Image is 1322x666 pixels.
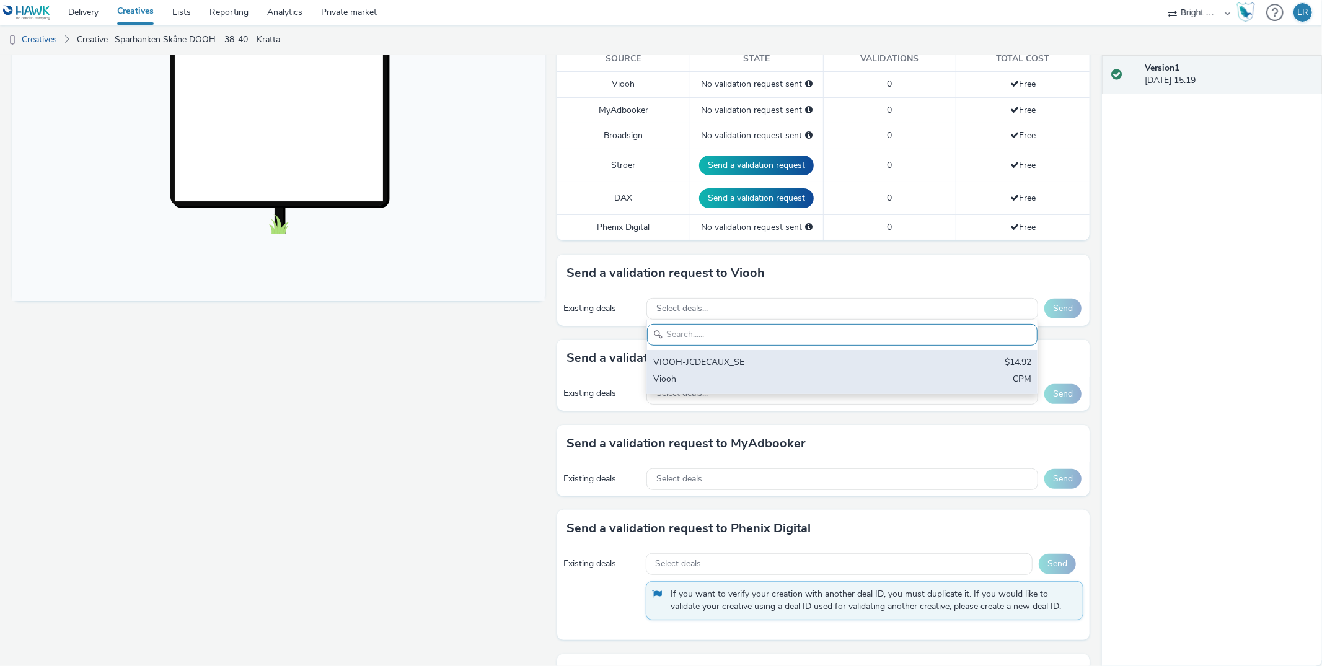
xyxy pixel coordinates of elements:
[805,221,813,234] div: Please select a deal below and click on Send to send a validation request to Phenix Digital.
[557,46,690,72] th: Source
[1297,3,1308,22] div: LR
[699,156,814,175] button: Send a validation request
[557,97,690,123] td: MyAdbooker
[566,349,790,367] h3: Send a validation request to Broadsign
[656,304,708,314] span: Select deals...
[656,559,707,569] span: Select deals...
[805,104,813,116] div: Please select a deal below and click on Send to send a validation request to MyAdbooker.
[1236,2,1260,22] a: Hawk Academy
[563,473,640,485] div: Existing deals
[1044,299,1082,318] button: Send
[1010,192,1036,204] span: Free
[1039,554,1076,574] button: Send
[6,34,19,46] img: dooh
[697,129,817,142] div: No validation request sent
[956,46,1090,72] th: Total cost
[563,558,640,570] div: Existing deals
[1145,62,1312,87] div: [DATE] 15:19
[697,78,817,90] div: No validation request sent
[1145,62,1179,74] strong: Version 1
[1010,78,1036,90] span: Free
[1044,469,1082,489] button: Send
[697,221,817,234] div: No validation request sent
[1044,384,1082,404] button: Send
[653,356,903,370] div: VIOOH-JCDECAUX_SE
[1013,373,1031,387] div: CPM
[887,221,892,233] span: 0
[823,46,956,72] th: Validations
[671,588,1070,613] span: If you want to verify your creation with another deal ID, you must duplicate it. If you would lik...
[566,434,806,453] h3: Send a validation request to MyAdbooker
[887,192,892,204] span: 0
[566,519,811,538] h3: Send a validation request to Phenix Digital
[647,324,1038,346] input: Search......
[697,104,817,116] div: No validation request sent
[1010,159,1036,171] span: Free
[3,5,51,20] img: undefined Logo
[805,78,813,90] div: Please select a deal below and click on Send to send a validation request to Viooh.
[557,149,690,182] td: Stroer
[805,129,813,142] div: Please select a deal below and click on Send to send a validation request to Broadsign.
[1236,2,1255,22] img: Hawk Academy
[1010,221,1036,233] span: Free
[71,25,286,55] a: Creative : Sparbanken Skåne DOOH - 38-40 - Kratta
[557,123,690,149] td: Broadsign
[887,104,892,116] span: 0
[887,159,892,171] span: 0
[557,214,690,240] td: Phenix Digital
[699,188,814,208] button: Send a validation request
[653,373,903,387] div: Viooh
[557,182,690,214] td: DAX
[656,474,708,484] span: Select deals...
[1010,104,1036,116] span: Free
[887,78,892,90] span: 0
[563,387,640,400] div: Existing deals
[566,264,765,283] h3: Send a validation request to Viooh
[1005,356,1031,370] div: $14.92
[1010,129,1036,141] span: Free
[557,72,690,97] td: Viooh
[563,302,640,315] div: Existing deals
[690,46,823,72] th: State
[887,129,892,141] span: 0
